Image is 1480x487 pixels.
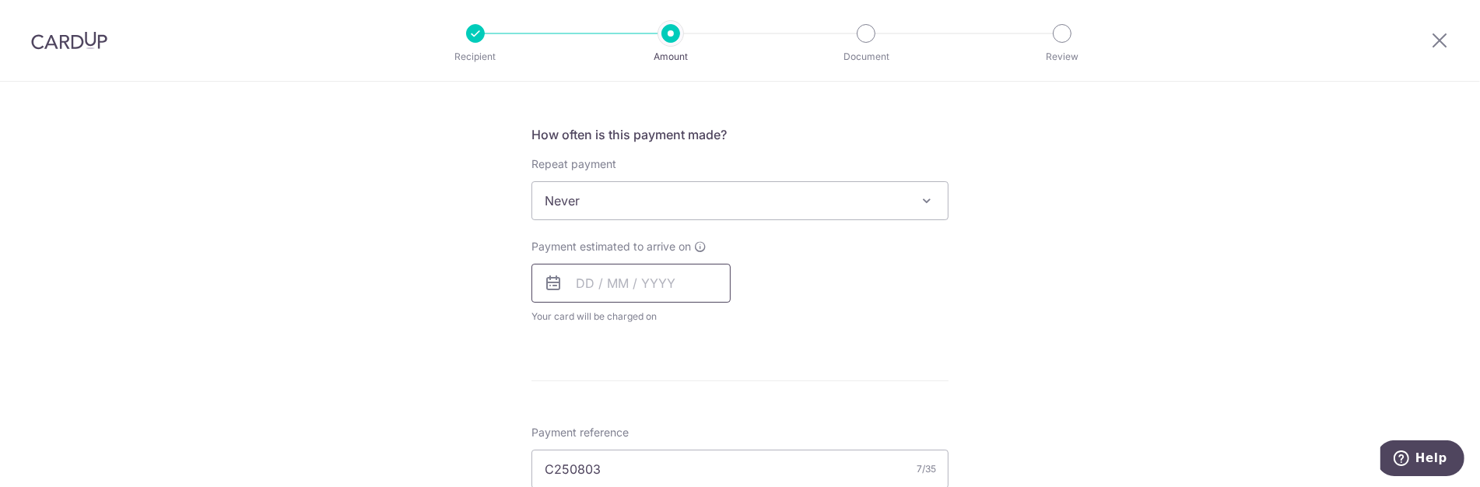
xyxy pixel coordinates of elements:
input: DD / MM / YYYY [531,264,731,303]
p: Amount [613,49,728,65]
label: Repeat payment [531,156,616,172]
h5: How often is this payment made? [531,125,949,144]
p: Document [808,49,924,65]
span: Never [532,182,948,219]
iframe: Opens a widget where you can find more information [1380,440,1464,479]
p: Review [1005,49,1120,65]
span: Never [531,181,949,220]
span: Your card will be charged on [531,309,731,324]
p: Recipient [418,49,533,65]
span: Payment estimated to arrive on [531,239,691,254]
img: CardUp [31,31,107,50]
div: 7/35 [917,461,936,477]
span: Payment reference [531,425,629,440]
